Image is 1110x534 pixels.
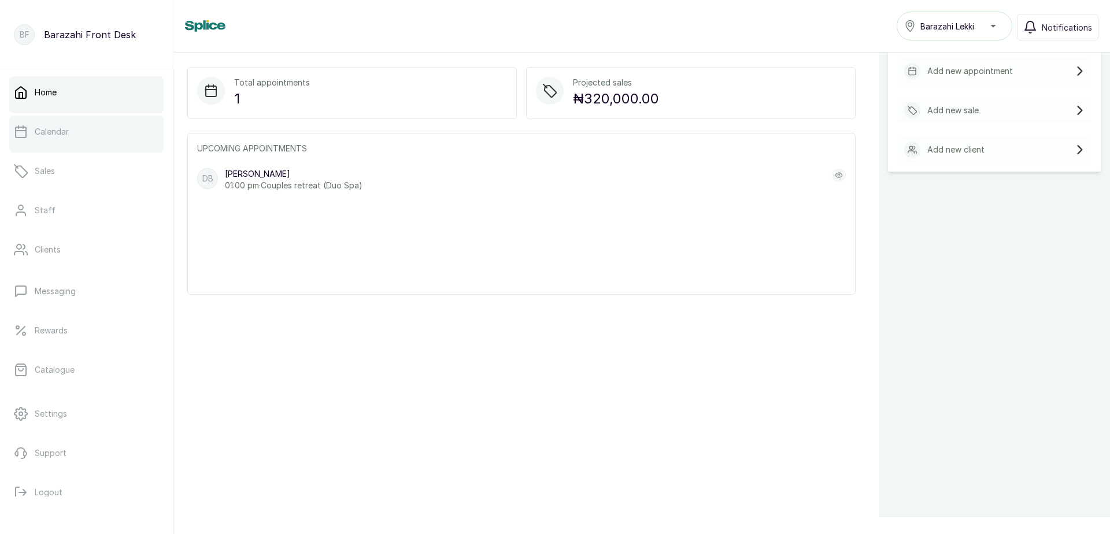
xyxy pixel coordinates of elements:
[35,244,61,255] p: Clients
[197,143,846,154] p: UPCOMING APPOINTMENTS
[35,285,76,297] p: Messaging
[225,168,362,180] p: [PERSON_NAME]
[234,88,310,109] p: 1
[44,28,136,42] p: Barazahi Front Desk
[9,116,164,148] a: Calendar
[9,155,164,187] a: Sales
[20,29,29,40] p: BF
[573,77,659,88] p: Projected sales
[9,314,164,347] a: Rewards
[897,12,1012,40] button: Barazahi Lekki
[1017,14,1098,40] button: Notifications
[9,398,164,430] a: Settings
[35,447,66,459] p: Support
[35,205,55,216] p: Staff
[9,233,164,266] a: Clients
[1042,21,1092,34] span: Notifications
[927,65,1013,77] p: Add new appointment
[920,20,974,32] span: Barazahi Lekki
[234,77,310,88] p: Total appointments
[35,126,69,138] p: Calendar
[35,487,62,498] p: Logout
[9,354,164,386] a: Catalogue
[35,87,57,98] p: Home
[9,476,164,509] button: Logout
[35,408,67,420] p: Settings
[35,165,55,177] p: Sales
[225,180,362,191] p: 01:00 pm · Couples retreat (Duo Spa)
[927,105,979,116] p: Add new sale
[202,173,213,184] p: DB
[9,194,164,227] a: Staff
[927,144,985,155] p: Add new client
[9,76,164,109] a: Home
[573,88,659,109] p: ₦320,000.00
[9,437,164,469] a: Support
[9,275,164,307] a: Messaging
[35,325,68,336] p: Rewards
[35,364,75,376] p: Catalogue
